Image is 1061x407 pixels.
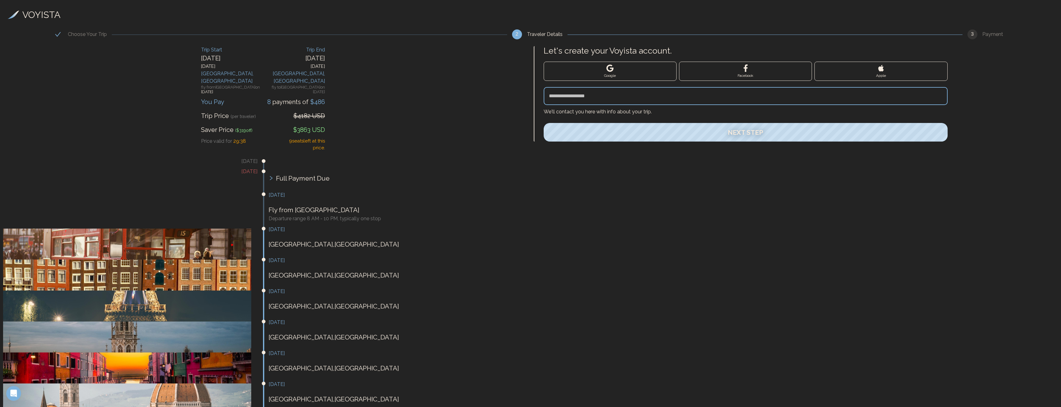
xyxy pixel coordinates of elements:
div: You Pay [201,97,224,107]
span: [DATE] [201,90,213,94]
div: Payment [982,31,1008,38]
h4: We'll contact you here with info about your trip. [544,105,948,116]
button: Facebook [679,62,812,81]
span: $4182 USD [293,112,325,120]
div: Trip End [263,46,325,54]
span: Facebook [738,73,753,78]
p: Fly from [GEOGRAPHIC_DATA] [269,205,523,215]
span: Apple [876,73,886,78]
span: Google [604,73,616,78]
div: [DATE] [263,54,325,63]
img: Venice [3,352,257,383]
button: Apple [814,62,947,81]
span: (per traveler) [230,114,256,119]
h3: [DATE] [3,168,257,175]
label: Let's create your Voyista account. [544,46,948,55]
div: Saver Price [201,125,252,134]
img: London [3,229,257,260]
span: 29 : 38 [233,138,246,144]
span: Full Payment Due [276,173,330,183]
button: Next Step [544,123,948,142]
h3: [DATE] [269,350,523,357]
h3: [DATE] [269,257,523,264]
h3: [DATE] [3,158,257,165]
p: [GEOGRAPHIC_DATA] , [GEOGRAPHIC_DATA] [269,332,523,342]
span: Price valid for [201,138,232,144]
div: [DATE] [201,63,263,70]
a: VOYISTA [8,8,60,22]
div: Choose Your Trip [68,31,112,38]
img: Paris [3,291,257,322]
div: 2 [512,29,522,39]
iframe: Intercom live chat [6,386,21,401]
img: Munich [3,322,257,352]
div: fly to [GEOGRAPHIC_DATA] on [DATE] [263,85,325,96]
img: Voyista Logo [8,11,19,19]
div: [DATE] [263,63,325,70]
h3: [DATE] [269,226,523,233]
div: [DATE] [201,54,263,63]
span: $ 486 [309,98,325,106]
div: payment s of [267,97,325,107]
span: 8 [267,98,272,106]
p: [GEOGRAPHIC_DATA] , [GEOGRAPHIC_DATA] [269,363,523,373]
span: ($ 319 off) [235,128,252,133]
div: 9 seat s left at this price. [283,138,325,151]
span: Next Step [728,129,763,136]
h3: VOYISTA [22,8,60,22]
p: [GEOGRAPHIC_DATA] , [GEOGRAPHIC_DATA] [269,239,523,249]
div: Trip Price [201,111,256,120]
div: fly from [GEOGRAPHIC_DATA] on [201,85,263,96]
div: 3 [967,29,977,39]
h3: [DATE] [269,319,523,326]
p: [GEOGRAPHIC_DATA] , [GEOGRAPHIC_DATA] [269,301,523,311]
h3: [DATE] [269,191,523,199]
p: [GEOGRAPHIC_DATA] , [GEOGRAPHIC_DATA] [269,270,523,280]
div: Traveler Details [527,31,568,38]
div: [GEOGRAPHIC_DATA] , [GEOGRAPHIC_DATA] [263,70,325,85]
span: $3863 USD [293,126,325,133]
button: Google [544,62,677,81]
h3: [DATE] [269,288,523,295]
h3: Departure range 8 AM - 10 PM, typically one stop [269,215,523,222]
p: [GEOGRAPHIC_DATA] , [GEOGRAPHIC_DATA] [269,394,523,404]
div: [GEOGRAPHIC_DATA] , [GEOGRAPHIC_DATA] [201,70,263,85]
h3: [DATE] [269,381,523,388]
div: Trip Start [201,46,263,54]
img: Amsterdam [3,260,257,291]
